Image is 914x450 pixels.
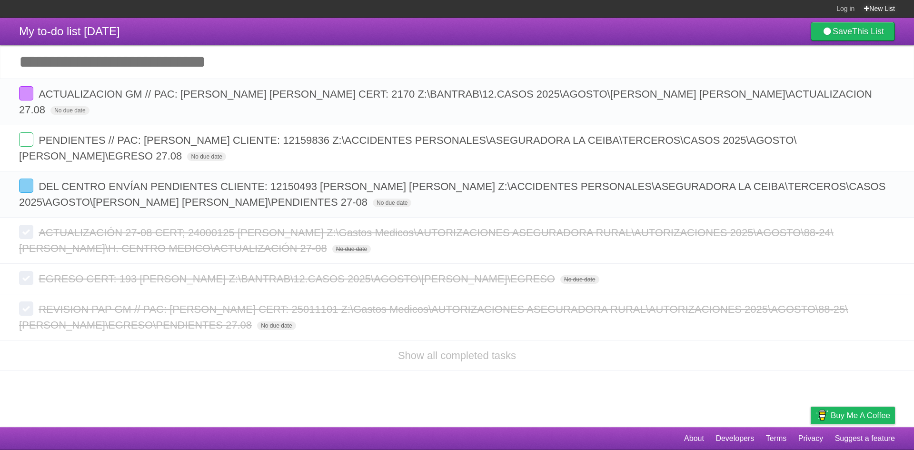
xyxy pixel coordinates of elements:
span: ACTUALIZACIÓN 27-08 CERT; 24000125 [PERSON_NAME] Z:\Gastos Medicos\AUTORIZACIONES ASEGURADORA RUR... [19,227,834,254]
label: Done [19,301,33,316]
span: No due date [50,106,89,115]
a: Developers [715,430,754,448]
span: No due date [257,321,296,330]
a: Suggest a feature [835,430,895,448]
span: No due date [332,245,371,253]
label: Done [19,86,33,100]
label: Done [19,271,33,285]
label: Done [19,132,33,147]
span: DEL CENTRO ENVÍAN PENDIENTES CLIENTE: 12150493 [PERSON_NAME] [PERSON_NAME] Z:\ACCIDENTES PERSONAL... [19,180,885,208]
label: Done [19,179,33,193]
b: This List [852,27,884,36]
a: About [684,430,704,448]
span: My to-do list [DATE] [19,25,120,38]
a: Show all completed tasks [398,350,516,361]
span: REVISION PAP GM // PAC: [PERSON_NAME] CERT: 25011101 Z:\Gastos Medicos\AUTORIZACIONES ASEGURADORA... [19,303,848,331]
span: No due date [560,275,599,284]
span: Buy me a coffee [831,407,890,424]
img: Buy me a coffee [815,407,828,423]
label: Done [19,225,33,239]
span: No due date [187,152,226,161]
a: Buy me a coffee [811,407,895,424]
span: EGRESO CERT: 193 [PERSON_NAME] Z:\BANTRAB\12.CASOS 2025\AGOSTO\[PERSON_NAME]\EGRESO [39,273,557,285]
span: PENDIENTES // PAC: [PERSON_NAME] CLIENTE: 12159836 Z:\ACCIDENTES PERSONALES\ASEGURADORA LA CEIBA\... [19,134,796,162]
a: SaveThis List [811,22,895,41]
a: Terms [766,430,787,448]
a: Privacy [798,430,823,448]
span: No due date [373,199,411,207]
span: ACTUALIZACION GM // PAC: [PERSON_NAME] [PERSON_NAME] CERT: 2170 Z:\BANTRAB\12.CASOS 2025\AGOSTO\[... [19,88,872,116]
